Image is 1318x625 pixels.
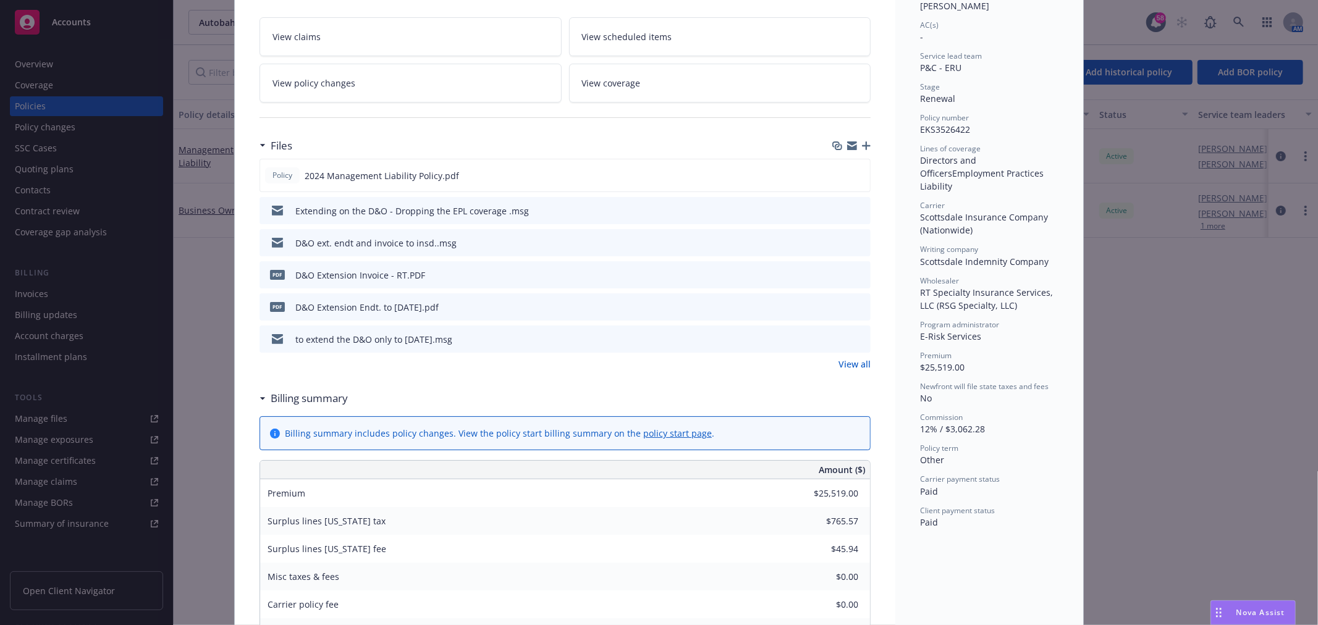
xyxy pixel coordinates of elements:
[920,381,1049,392] span: Newfront will file state taxes and fees
[569,64,871,103] a: View coverage
[835,301,845,314] button: download file
[920,31,923,43] span: -
[569,17,871,56] a: View scheduled items
[271,390,348,406] h3: Billing summary
[920,454,944,466] span: Other
[785,484,866,503] input: 0.00
[260,64,562,103] a: View policy changes
[270,170,295,181] span: Policy
[285,427,714,440] div: Billing summary includes policy changes. View the policy start billing summary on the .
[920,124,970,135] span: EKS3526422
[835,237,845,250] button: download file
[854,169,865,182] button: preview file
[920,287,1055,311] span: RT Specialty Insurance Services, LLC (RSG Specialty, LLC)
[268,487,305,499] span: Premium
[295,204,529,217] div: Extending on the D&O - Dropping the EPL coverage .msg
[920,361,965,373] span: $25,519.00
[268,515,386,527] span: Surplus lines [US_STATE] tax
[1210,600,1296,625] button: Nova Assist
[785,568,866,586] input: 0.00
[272,30,321,43] span: View claims
[785,512,866,531] input: 0.00
[920,474,1000,484] span: Carrier payment status
[920,154,979,179] span: Directors and Officers
[920,143,981,154] span: Lines of coverage
[920,423,985,435] span: 12% / $3,062.28
[920,167,1046,192] span: Employment Practices Liability
[270,302,285,311] span: pdf
[835,204,845,217] button: download file
[260,390,348,406] div: Billing summary
[1211,601,1227,624] div: Drag to move
[819,463,865,476] span: Amount ($)
[305,169,459,182] span: 2024 Management Liability Policy.pdf
[855,333,866,346] button: preview file
[295,237,457,250] div: D&O ext. endt and invoice to insd..msg
[295,269,425,282] div: D&O Extension Invoice - RT.PDF
[834,169,844,182] button: download file
[920,516,938,528] span: Paid
[855,269,866,282] button: preview file
[920,244,978,254] span: Writing company
[271,138,292,154] h3: Files
[270,270,285,279] span: PDF
[272,77,355,90] span: View policy changes
[920,350,952,361] span: Premium
[643,427,712,439] a: policy start page
[920,319,999,330] span: Program administrator
[260,17,562,56] a: View claims
[920,256,1049,267] span: Scottsdale Indemnity Company
[920,62,961,73] span: P&C - ERU
[785,595,866,614] input: 0.00
[920,443,958,453] span: Policy term
[835,333,845,346] button: download file
[582,30,672,43] span: View scheduled items
[920,82,940,92] span: Stage
[268,543,386,555] span: Surplus lines [US_STATE] fee
[920,211,1050,236] span: Scottsdale Insurance Company (Nationwide)
[582,77,641,90] span: View coverage
[920,412,963,422] span: Commission
[855,301,866,314] button: preview file
[1236,607,1285,618] span: Nova Assist
[920,93,955,104] span: Renewal
[920,392,932,404] span: No
[920,51,982,61] span: Service lead team
[855,237,866,250] button: preview file
[920,20,939,30] span: AC(s)
[839,358,871,371] a: View all
[260,138,292,154] div: Files
[920,200,945,211] span: Carrier
[920,485,938,497] span: Paid
[835,269,845,282] button: download file
[920,275,959,286] span: Wholesaler
[920,505,995,516] span: Client payment status
[268,571,339,582] span: Misc taxes & fees
[920,330,981,342] span: E-Risk Services
[855,204,866,217] button: preview file
[295,333,452,346] div: to extend the D&O only to [DATE].msg
[268,598,339,610] span: Carrier policy fee
[295,301,439,314] div: D&O Extension Endt. to [DATE].pdf
[920,112,969,123] span: Policy number
[785,540,866,558] input: 0.00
